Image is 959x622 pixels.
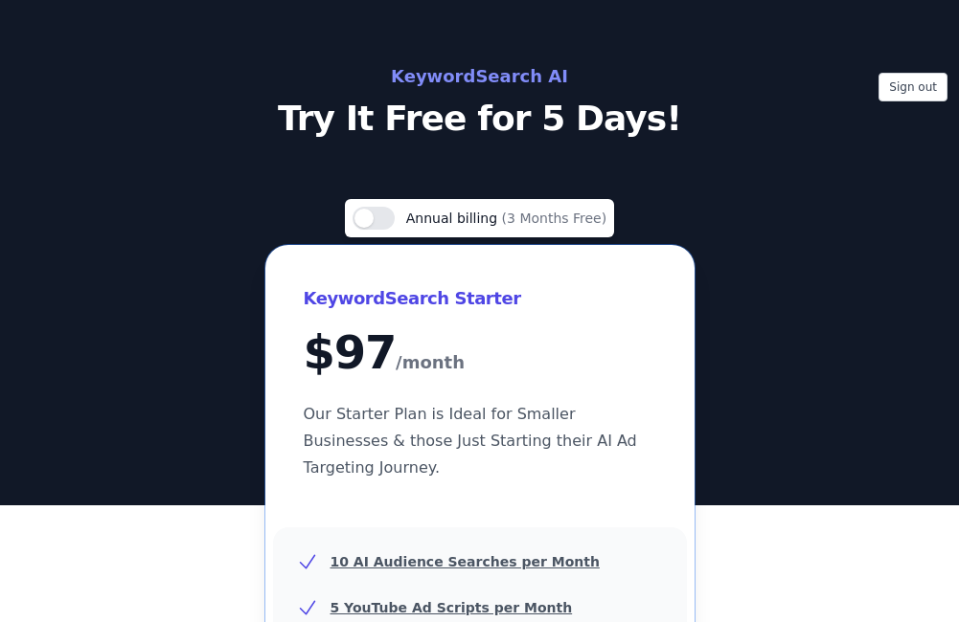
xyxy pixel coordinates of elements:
[158,100,802,138] p: Try It Free for 5 Days!
[502,211,607,226] span: (3 Months Free)
[331,554,600,569] u: 10 AI Audience Searches per Month
[304,329,656,378] div: $ 97
[406,211,502,226] span: Annual billing
[396,347,465,378] span: /month
[304,405,637,477] span: Our Starter Plan is Ideal for Smaller Businesses & those Just Starting their AI Ad Targeting Jour...
[331,600,573,615] u: 5 YouTube Ad Scripts per Month
[158,61,802,92] h2: KeywordSearch AI
[879,73,948,101] button: Sign out
[304,283,656,314] h3: KeywordSearch Starter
